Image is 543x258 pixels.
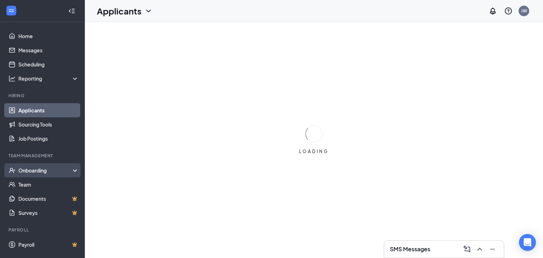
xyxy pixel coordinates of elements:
svg: Collapse [68,7,75,14]
svg: ComposeMessage [463,245,471,253]
svg: WorkstreamLogo [8,7,15,14]
button: Minimize [487,244,498,255]
div: Team Management [8,153,77,159]
a: Applicants [18,103,79,117]
div: LOADING [296,148,332,154]
a: SurveysCrown [18,206,79,220]
a: Home [18,29,79,43]
a: Team [18,177,79,192]
a: DocumentsCrown [18,192,79,206]
a: Messages [18,43,79,57]
svg: Minimize [488,245,497,253]
a: Scheduling [18,57,79,71]
svg: QuestionInfo [504,7,513,15]
a: Job Postings [18,131,79,146]
a: PayrollCrown [18,238,79,252]
div: Onboarding [18,167,73,174]
svg: UserCheck [8,167,16,174]
h3: SMS Messages [390,245,430,253]
svg: ChevronDown [144,7,153,15]
h1: Applicants [97,5,141,17]
div: Reporting [18,75,79,82]
svg: ChevronUp [475,245,484,253]
svg: Notifications [489,7,497,15]
div: JW [521,8,527,14]
div: Open Intercom Messenger [519,234,536,251]
svg: Analysis [8,75,16,82]
a: Sourcing Tools [18,117,79,131]
div: Payroll [8,227,77,233]
button: ComposeMessage [461,244,473,255]
div: Hiring [8,93,77,99]
button: ChevronUp [474,244,485,255]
